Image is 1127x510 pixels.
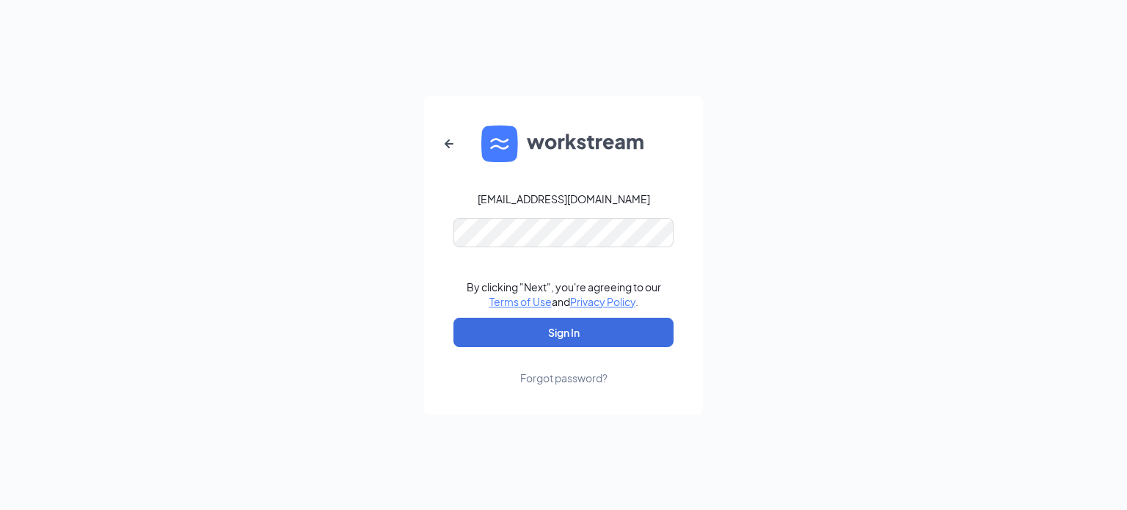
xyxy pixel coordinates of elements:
div: By clicking "Next", you're agreeing to our and . [467,280,661,309]
div: [EMAIL_ADDRESS][DOMAIN_NAME] [478,192,650,206]
a: Privacy Policy [570,295,635,308]
button: ArrowLeftNew [431,126,467,161]
svg: ArrowLeftNew [440,135,458,153]
button: Sign In [453,318,674,347]
img: WS logo and Workstream text [481,125,646,162]
a: Terms of Use [489,295,552,308]
a: Forgot password? [520,347,608,385]
div: Forgot password? [520,371,608,385]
